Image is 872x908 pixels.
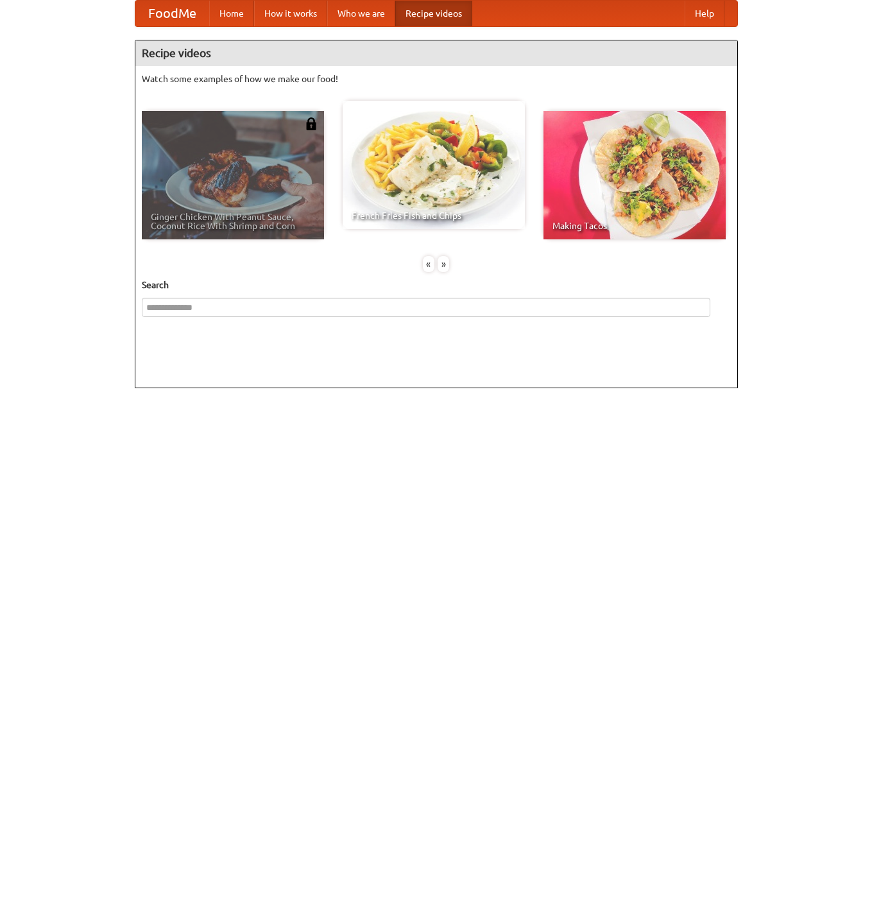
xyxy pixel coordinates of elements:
[543,111,726,239] a: Making Tacos
[552,221,717,230] span: Making Tacos
[254,1,327,26] a: How it works
[305,117,318,130] img: 483408.png
[685,1,724,26] a: Help
[142,278,731,291] h5: Search
[343,101,525,229] a: French Fries Fish and Chips
[209,1,254,26] a: Home
[352,211,516,220] span: French Fries Fish and Chips
[395,1,472,26] a: Recipe videos
[135,40,737,66] h4: Recipe videos
[135,1,209,26] a: FoodMe
[423,256,434,272] div: «
[438,256,449,272] div: »
[327,1,395,26] a: Who we are
[142,73,731,85] p: Watch some examples of how we make our food!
